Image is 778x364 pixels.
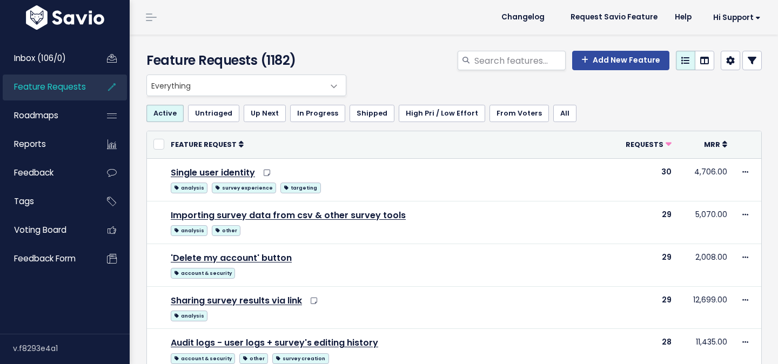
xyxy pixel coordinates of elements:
a: analysis [171,308,207,322]
a: targeting [280,180,320,194]
a: Reports [3,132,90,157]
a: In Progress [290,105,345,122]
img: logo-white.9d6f32f41409.svg [23,5,107,30]
a: 'Delete my account' button [171,252,292,264]
span: other [212,225,240,236]
a: Feature Requests [3,75,90,99]
a: Audit logs - user logs + survey's editing history [171,336,378,349]
a: Roadmaps [3,103,90,128]
a: Tags [3,189,90,214]
a: MRR [704,139,727,150]
span: Changelog [501,14,545,21]
span: survey creation [272,353,328,364]
a: All [553,105,576,122]
div: v.f8293e4a1 [13,334,130,362]
td: 30 [608,158,678,201]
span: MRR [704,140,720,149]
span: Feature Request [171,140,237,149]
td: 12,699.00 [678,286,734,329]
a: Single user identity [171,166,255,179]
span: other [239,353,268,364]
a: Feedback [3,160,90,185]
a: account & security [171,266,235,279]
h4: Feature Requests (1182) [146,51,341,70]
td: 29 [608,244,678,286]
a: Shipped [350,105,394,122]
a: Request Savio Feature [562,9,666,25]
a: Sharing survey results via link [171,294,302,307]
input: Search features... [473,51,566,70]
a: other [212,223,240,237]
a: Voting Board [3,218,90,242]
a: Requests [626,139,672,150]
span: Roadmaps [14,110,58,121]
span: account & security [171,353,235,364]
span: Inbox (106/0) [14,52,66,64]
a: Help [666,9,700,25]
span: survey experience [212,183,276,193]
span: Reports [14,138,46,150]
a: Active [146,105,184,122]
a: High Pri / Low Effort [399,105,485,122]
a: Add New Feature [572,51,669,70]
a: Hi Support [700,9,769,26]
a: Importing survey data from csv & other survey tools [171,209,406,221]
span: analysis [171,311,207,321]
a: analysis [171,180,207,194]
span: account & security [171,268,235,279]
ul: Filter feature requests [146,105,762,122]
td: 29 [608,286,678,329]
td: 2,008.00 [678,244,734,286]
a: analysis [171,223,207,237]
td: 4,706.00 [678,158,734,201]
span: Everything [147,75,324,96]
span: Tags [14,196,34,207]
span: targeting [280,183,320,193]
span: analysis [171,183,207,193]
a: From Voters [489,105,549,122]
a: Feature Request [171,139,244,150]
a: Feedback form [3,246,90,271]
td: 29 [608,201,678,244]
span: Feature Requests [14,81,86,92]
span: Everything [146,75,346,96]
span: Hi Support [713,14,761,22]
span: Voting Board [14,224,66,235]
a: Inbox (106/0) [3,46,90,71]
a: Untriaged [188,105,239,122]
a: Up Next [244,105,286,122]
a: survey experience [212,180,276,194]
span: Requests [626,140,663,149]
span: Feedback form [14,253,76,264]
span: Feedback [14,167,53,178]
td: 5,070.00 [678,201,734,244]
span: analysis [171,225,207,236]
